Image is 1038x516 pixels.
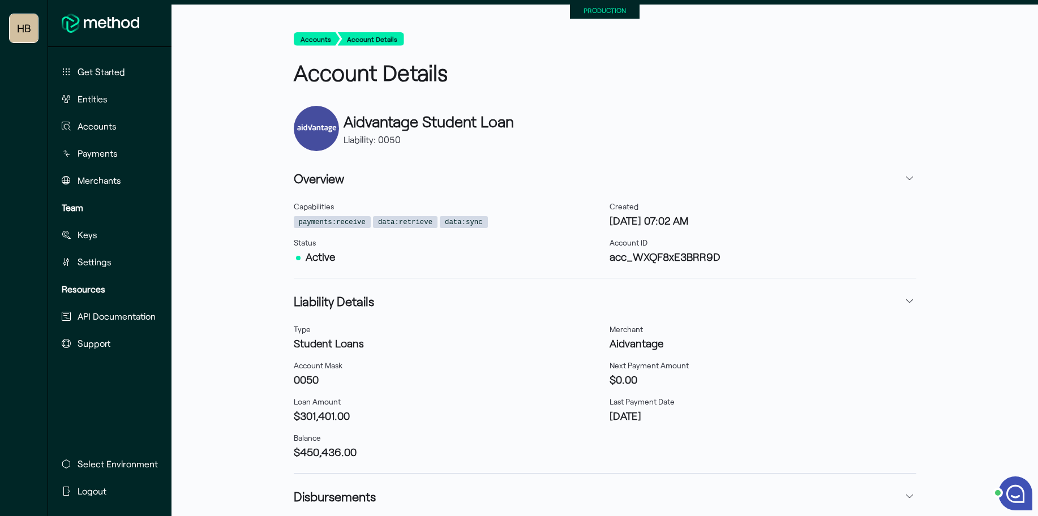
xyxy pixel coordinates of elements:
span: Type [294,324,311,334]
h3: Student Loans [294,336,601,351]
h3: acc_WXQF8xE3BRR9D [610,249,916,264]
button: Accounts [57,115,160,137]
button: Merchants [57,169,160,192]
span: Payments [78,147,118,160]
span: Select Environment [78,457,158,471]
span: Settings [78,255,111,269]
button: Keys [57,223,160,246]
span: Account ID [610,238,647,247]
span: Merchants [78,174,121,187]
span: Balance [294,433,321,442]
span: Entities [78,92,108,106]
h3: Disbursements [294,487,376,505]
h3: $301,401.00 [294,408,601,423]
h3: Aidvantage [610,336,916,351]
button: Liability Details [294,287,916,315]
div: Overview [294,192,916,278]
span: Created [610,201,638,211]
span: Logout [78,484,106,498]
span: Next Payment Amount [610,360,689,370]
span: data:retrieve [373,216,437,228]
span: API Documentation [78,309,156,323]
button: Payments [57,142,160,165]
h3: Overview [294,169,344,187]
h3: $450,436.00 [294,444,601,459]
span: Last Payment Date [610,397,675,406]
button: Highway Benefits [10,14,38,42]
strong: Team [62,202,83,213]
button: Accounts [294,32,340,46]
button: Support [57,332,160,355]
h3: 0050 [294,372,601,387]
button: Account Details [338,32,404,46]
code: data:sync [445,217,483,227]
h3: Active [294,249,601,264]
small: PRODUCTION [584,6,626,14]
span: Keys [78,228,97,242]
span: Account Mask [294,360,342,370]
span: payments:receive [294,216,371,228]
span: Team [62,201,83,214]
img: MethodFi Logo [62,14,139,33]
button: Disbursements [294,483,916,510]
span: Status [294,238,316,247]
h2: Aidvantage Student Loan [344,110,514,133]
button: Logout [57,480,162,502]
button: Overview [294,165,916,192]
strong: Resources [62,283,105,294]
span: Resources [62,282,105,296]
h3: $0.00 [610,372,916,387]
span: Support [78,337,110,350]
h1: Account Details [294,57,601,88]
span: Merchant [610,324,643,334]
div: Liability Details [294,315,916,473]
span: Liability: 0050 [344,134,401,145]
button: Entities [57,88,160,110]
button: API Documentation [57,305,160,328]
span: Get Started [78,65,125,79]
button: Get Started [57,61,160,83]
h3: [DATE] 07:02 AM [610,213,916,228]
button: Select Environment [57,453,162,475]
span: HB [17,17,31,40]
h3: Liability Details [294,292,374,310]
div: Bank [294,106,339,151]
code: payments:receive [299,217,366,227]
button: Settings [57,251,160,273]
span: Loan Amount [294,397,341,406]
span: data:sync [440,216,488,228]
code: data:retrieve [378,217,432,227]
nav: breadcrumb [294,32,916,48]
span: Capabilities [294,201,334,211]
span: Accounts [78,119,117,133]
h3: [DATE] [610,408,916,423]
